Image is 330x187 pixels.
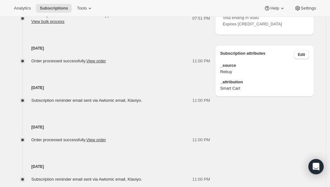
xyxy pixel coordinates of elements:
span: Order processed successfully. [31,59,106,63]
span: Analytics [14,6,31,11]
span: _source [220,62,309,69]
h3: Subscription attributes [220,50,294,59]
h4: [DATE] [12,45,210,52]
span: 11:00 PM [192,137,210,143]
a: View order [86,137,106,142]
a: View order [86,59,106,63]
h4: [DATE] [12,124,210,130]
span: Subscription reminder email sent via Awtomic email, Klaviyo. [31,98,142,103]
span: Smart Cart [220,85,309,92]
button: Edit [294,50,309,59]
button: Settings [291,4,320,13]
button: Analytics [10,4,35,13]
span: Help [270,6,279,11]
span: 07:51 PM [192,15,210,22]
span: 11:00 PM [192,176,210,183]
span: Subscription reminder email sent via Awtomic email, Klaviyo. [31,177,142,182]
button: Subscriptions [36,4,72,13]
span: Rebuy [220,69,309,75]
span: Subscriptions [40,6,68,11]
div: Open Intercom Messenger [308,159,324,174]
span: Tools [77,6,87,11]
span: _attribution [220,79,309,85]
h4: [DATE] [12,163,210,170]
span: 11:00 PM [192,97,210,104]
span: Settings [301,6,316,11]
span: Order processed successfully. [31,137,106,142]
button: View bulk process [31,19,65,24]
button: Tools [73,4,97,13]
h4: [DATE] [12,85,210,91]
span: Edit [298,52,305,57]
span: 11:00 PM [192,58,210,64]
button: Help [260,4,289,13]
